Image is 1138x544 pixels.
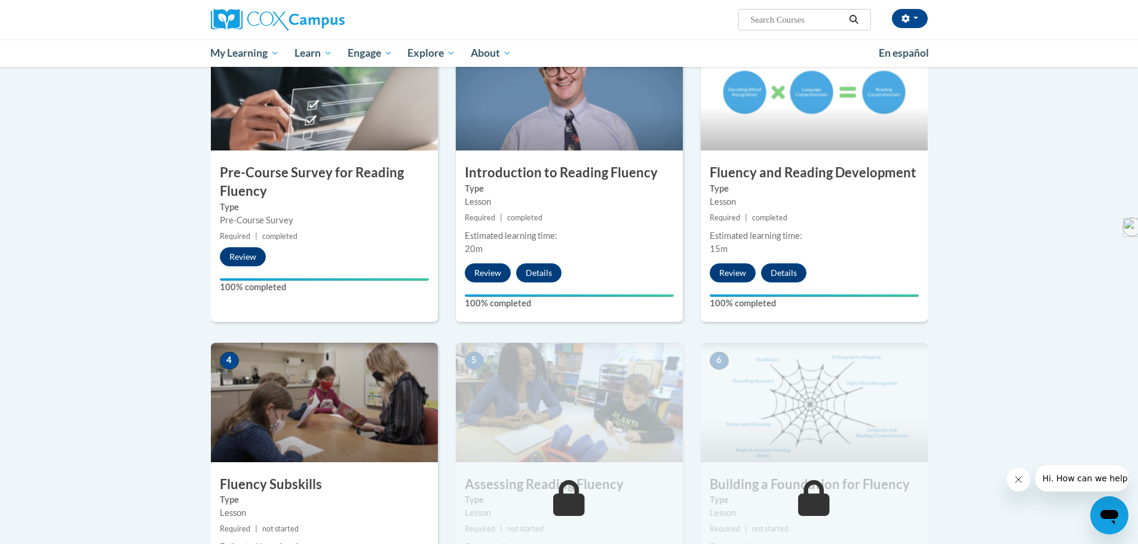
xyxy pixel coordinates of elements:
img: Course Image [211,31,438,150]
button: Details [761,263,806,282]
span: Hi. How can we help? [7,8,97,18]
div: Estimated learning time: [465,229,674,242]
span: | [745,213,747,222]
img: Course Image [211,343,438,462]
span: Required [220,524,250,533]
div: Pre-Course Survey [220,214,429,227]
iframe: Close message [1007,468,1030,491]
h3: Pre-Course Survey for Reading Fluency [211,164,438,201]
div: Lesson [465,506,674,520]
label: 100% completed [465,297,674,310]
label: Type [220,493,429,506]
label: Type [465,182,674,195]
button: Search [845,13,863,27]
input: Search Courses [749,13,845,27]
h3: Assessing Reading Fluency [456,475,683,494]
button: Review [465,263,511,282]
h3: Introduction to Reading Fluency [456,164,683,182]
span: 5 [465,352,484,370]
label: Type [220,201,429,214]
span: completed [507,213,542,222]
span: not started [752,524,789,533]
span: | [500,213,502,222]
span: not started [262,524,299,533]
button: Details [516,263,562,282]
span: 15m [710,244,728,254]
div: Your progress [710,294,919,297]
span: 20m [465,244,483,254]
span: not started [507,524,544,533]
span: completed [262,232,297,241]
button: Review [710,263,756,282]
label: 100% completed [710,297,919,310]
label: 100% completed [220,281,429,294]
span: completed [752,213,787,222]
span: My Learning [210,46,279,60]
label: Type [710,493,919,506]
label: Type [710,182,919,195]
span: Required [710,524,740,533]
h3: Fluency and Reading Development [701,164,928,182]
img: Course Image [701,31,928,150]
span: About [471,46,511,60]
span: 6 [710,352,729,370]
img: Course Image [456,31,683,150]
img: Course Image [456,343,683,462]
a: About [463,39,519,67]
div: Lesson [465,195,674,208]
a: Learn [287,39,340,67]
a: Explore [400,39,463,67]
h3: Fluency Subskills [211,475,438,494]
div: Your progress [465,294,674,297]
span: | [745,524,747,533]
a: My Learning [203,39,287,67]
span: | [255,232,257,241]
iframe: Message from company [1035,465,1128,491]
div: Your progress [220,278,429,281]
span: Engage [348,46,392,60]
label: Type [465,493,674,506]
span: | [500,524,502,533]
h3: Building a Foundation for Fluency [701,475,928,494]
a: En español [871,41,937,66]
span: En español [879,47,929,59]
div: Estimated learning time: [710,229,919,242]
button: Review [220,247,266,266]
button: Account Settings [892,9,928,28]
iframe: Button to launch messaging window [1090,496,1128,534]
span: Required [465,524,495,533]
div: Main menu [193,39,946,67]
span: Required [465,213,495,222]
span: | [255,524,257,533]
div: Lesson [710,195,919,208]
span: Required [710,213,740,222]
img: Course Image [701,343,928,462]
span: Required [220,232,250,241]
span: Learn [295,46,332,60]
span: Explore [407,46,455,60]
div: Lesson [710,506,919,520]
a: Cox Campus [211,9,438,30]
a: Engage [340,39,400,67]
img: Cox Campus [211,9,345,30]
div: Lesson [220,506,429,520]
span: 4 [220,352,239,370]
